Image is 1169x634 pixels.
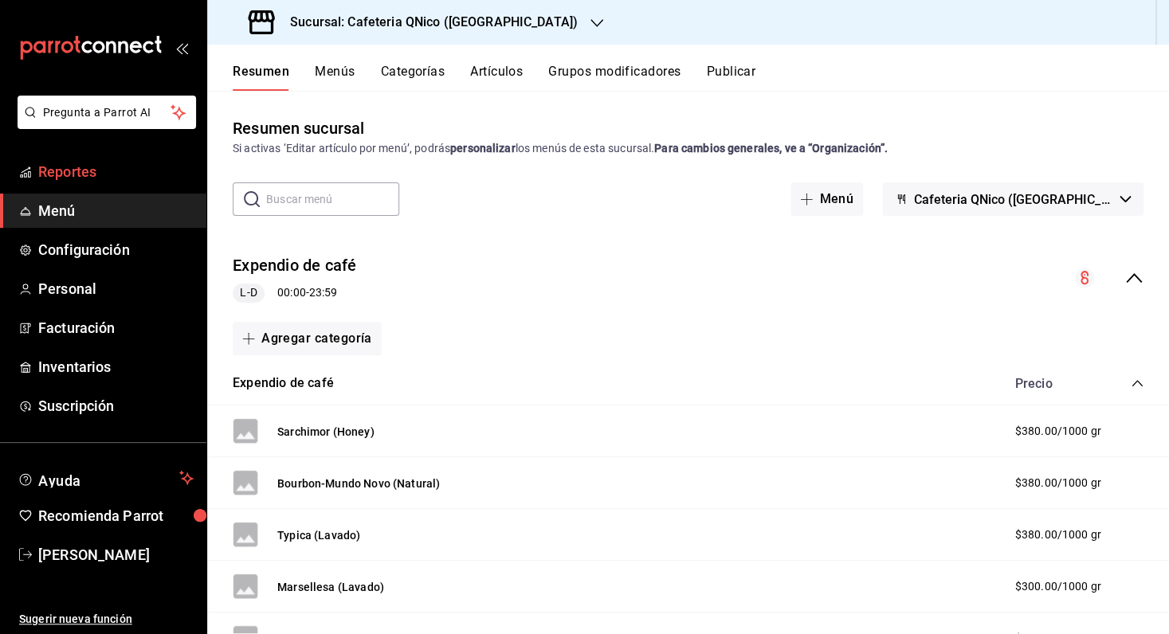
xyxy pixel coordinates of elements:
[38,356,194,378] span: Inventarios
[277,579,384,595] button: Marsellesa (Lavado)
[38,161,194,182] span: Reportes
[914,192,1113,207] span: Cafeteria QNico ([GEOGRAPHIC_DATA])
[233,64,289,91] button: Resumen
[277,424,375,440] button: Sarchimor (Honey)
[207,241,1169,315] div: collapse-menu-row
[706,64,755,91] button: Publicar
[233,284,263,301] span: L-D
[266,183,399,215] input: Buscar menú
[11,115,196,132] a: Pregunta a Parrot AI
[38,278,194,299] span: Personal
[998,376,1100,391] div: Precio
[277,527,360,543] button: Typica (Lavado)
[233,64,1169,91] div: navigation tabs
[1057,578,1100,595] div: / 1000 gr
[1014,578,1057,595] span: $300.00
[38,505,194,526] span: Recomienda Parrot
[38,239,194,260] span: Configuración
[1014,475,1057,491] span: $380.00
[18,96,196,129] button: Pregunta a Parrot AI
[233,254,356,277] button: Expendio de café
[233,322,382,355] button: Agregar categoría
[1057,475,1100,491] div: / 1000 gr
[233,284,356,303] div: 00:00 - 23:59
[38,468,173,487] span: Ayuda
[1057,423,1100,440] div: / 1000 gr
[38,395,194,417] span: Suscripción
[1014,423,1057,440] span: $380.00
[315,64,355,91] button: Menús
[1131,377,1144,389] button: collapse-category-row
[38,317,194,339] span: Facturación
[38,200,194,221] span: Menú
[381,64,445,91] button: Categorías
[1014,526,1057,543] span: $380.00
[38,544,194,566] span: [PERSON_NAME]
[654,142,888,155] strong: Para cambios generales, ve a “Organización”.
[470,64,523,91] button: Artículos
[175,41,188,54] button: open_drawer_menu
[790,182,863,216] button: Menú
[882,182,1144,216] button: Cafeteria QNico ([GEOGRAPHIC_DATA])
[233,140,1144,157] div: Si activas ‘Editar artículo por menú’, podrás los menús de esta sucursal.
[277,475,440,491] button: Bourbon-Mundo Novo (Natural)
[233,116,364,140] div: Resumen sucursal
[548,64,681,91] button: Grupos modificadores
[19,611,194,628] span: Sugerir nueva función
[450,142,516,155] strong: personalizar
[277,13,578,32] h3: Sucursal: Cafeteria QNico ([GEOGRAPHIC_DATA])
[1057,526,1100,543] div: / 1000 gr
[233,374,334,393] button: Expendio de café
[43,104,171,121] span: Pregunta a Parrot AI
